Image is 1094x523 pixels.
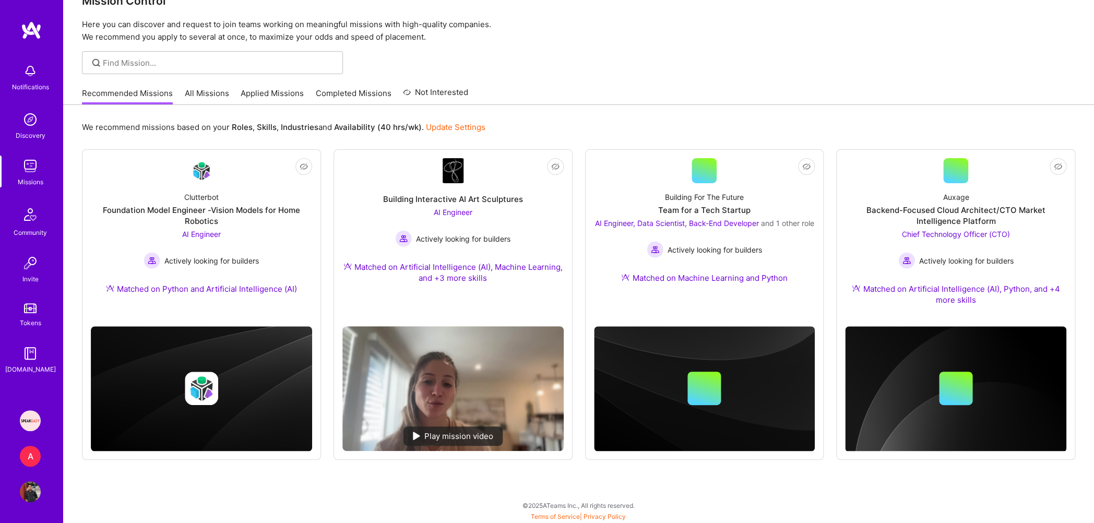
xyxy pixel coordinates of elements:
div: Clutterbot [184,192,219,203]
img: Actively looking for builders [898,252,915,269]
a: Company LogoBuilding Interactive AI Art SculpturesAI Engineer Actively looking for buildersActive... [342,158,564,318]
span: AI Engineer [182,230,221,239]
img: Community [18,202,43,227]
a: Company LogoClutterbotFoundation Model Engineer -Vision Models for Home RoboticsAI Engineer Activ... [91,158,312,307]
img: Company Logo [189,159,214,183]
img: cover [594,326,815,451]
div: Notifications [12,81,49,92]
span: | [531,513,626,520]
img: Ateam Purple Icon [621,273,629,281]
i: icon EyeClosed [802,162,811,171]
img: Actively looking for builders [395,230,412,247]
a: A [17,446,43,467]
img: Ateam Purple Icon [852,284,860,292]
img: discovery [20,109,41,130]
i: icon EyeClosed [551,162,560,171]
p: Here you can discover and request to join teams working on meaningful missions with high-quality ... [82,18,1075,43]
a: Not Interested [403,86,468,105]
img: Company Logo [443,158,463,183]
a: Terms of Service [531,513,580,520]
i: icon SearchGrey [90,57,102,69]
div: Matched on Python and Artificial Intelligence (AI) [106,283,297,294]
a: All Missions [185,88,229,105]
img: logo [21,21,42,40]
img: No Mission [342,326,564,450]
span: AI Engineer, Data Scientist, Back-End Developer [594,219,758,228]
img: Ateam Purple Icon [106,284,114,292]
b: Roles [232,122,253,132]
img: tokens [24,303,37,313]
div: Matched on Machine Learning and Python [621,272,787,283]
a: Completed Missions [316,88,391,105]
div: Building For The Future [665,192,744,203]
a: Speakeasy: Software Engineer to help Customers write custom functions [17,410,43,431]
img: guide book [20,343,41,364]
a: AuxageBackend-Focused Cloud Architect/CTO Market Intelligence PlatformChief Technology Officer (C... [845,158,1066,318]
img: Invite [20,253,41,274]
div: [DOMAIN_NAME] [5,364,56,375]
b: Industries [281,122,318,132]
div: Foundation Model Engineer -Vision Models for Home Robotics [91,205,312,227]
i: icon EyeClosed [1054,162,1062,171]
div: Building Interactive AI Art Sculptures [383,194,523,205]
a: Building For The FutureTeam for a Tech StartupAI Engineer, Data Scientist, Back-End Developer and... [594,158,815,300]
div: A [20,446,41,467]
div: Backend-Focused Cloud Architect/CTO Market Intelligence Platform [845,205,1066,227]
div: Matched on Artificial Intelligence (AI), Python, and +4 more skills [845,283,1066,305]
img: teamwork [20,156,41,176]
a: Recommended Missions [82,88,173,105]
img: Company logo [185,372,218,405]
div: Auxage [943,192,969,203]
div: © 2025 ATeams Inc., All rights reserved. [63,492,1094,518]
span: Actively looking for builders [668,244,762,255]
img: Speakeasy: Software Engineer to help Customers write custom functions [20,410,41,431]
span: AI Engineer [434,208,472,217]
div: Play mission video [403,426,503,446]
img: play [413,432,420,440]
div: Discovery [16,130,45,141]
img: cover [91,326,312,451]
input: Find Mission... [103,57,335,68]
div: Tokens [20,317,41,328]
a: Privacy Policy [584,513,626,520]
div: Community [14,227,47,238]
img: cover [845,326,1066,451]
div: Missions [18,176,43,187]
b: Skills [257,122,277,132]
a: Applied Missions [241,88,304,105]
img: User Avatar [20,481,41,502]
div: Team for a Tech Startup [658,205,751,216]
span: Actively looking for builders [919,255,1014,266]
img: Actively looking for builders [647,241,663,258]
img: bell [20,61,41,81]
span: Actively looking for builders [416,233,510,244]
div: Matched on Artificial Intelligence (AI), Machine Learning, and +3 more skills [342,261,564,283]
p: We recommend missions based on your , , and . [82,122,485,133]
span: Chief Technology Officer (CTO) [902,230,1010,239]
img: Actively looking for builders [144,252,160,269]
span: and 1 other role [760,219,814,228]
i: icon EyeClosed [300,162,308,171]
a: User Avatar [17,481,43,502]
a: Update Settings [426,122,485,132]
b: Availability (40 hrs/wk) [334,122,422,132]
span: Actively looking for builders [164,255,259,266]
div: Invite [22,274,39,284]
img: Ateam Purple Icon [343,262,352,270]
